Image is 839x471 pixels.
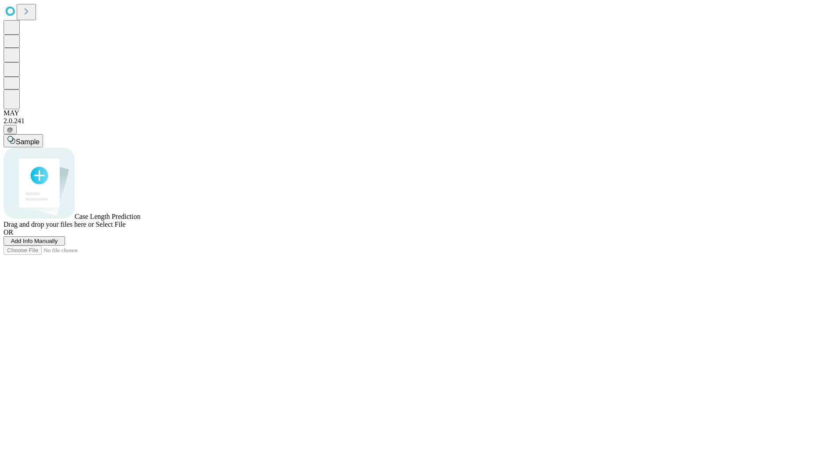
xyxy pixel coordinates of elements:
span: Add Info Manually [11,238,58,244]
span: Select File [96,221,125,228]
span: Case Length Prediction [75,213,140,220]
span: OR [4,228,13,236]
span: Sample [16,138,39,146]
button: Sample [4,134,43,147]
span: Drag and drop your files here or [4,221,94,228]
button: Add Info Manually [4,236,65,246]
span: @ [7,126,13,133]
div: 2.0.241 [4,117,835,125]
button: @ [4,125,17,134]
div: MAY [4,109,835,117]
